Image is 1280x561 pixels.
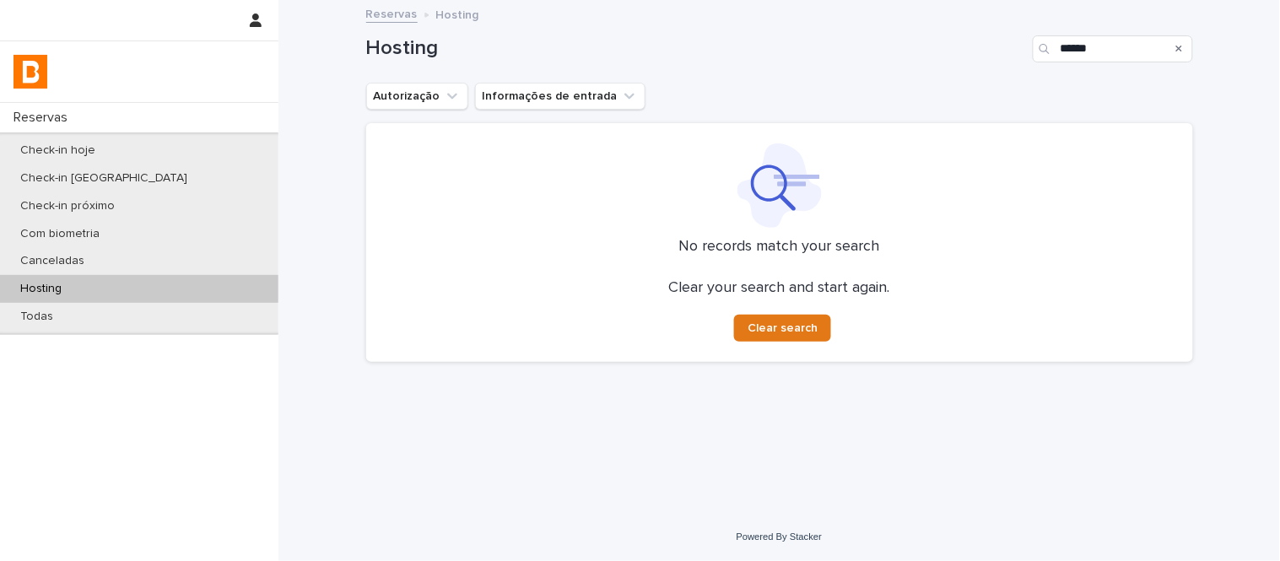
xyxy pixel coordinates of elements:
[436,4,479,23] p: Hosting
[475,83,645,110] button: Informações de entrada
[7,310,67,324] p: Todas
[7,110,81,126] p: Reservas
[7,199,128,213] p: Check-in próximo
[366,83,468,110] button: Autorização
[366,36,1026,61] h1: Hosting
[7,282,75,296] p: Hosting
[386,238,1173,256] p: No records match your search
[748,322,818,334] span: Clear search
[1033,35,1193,62] input: Search
[366,3,418,23] a: Reservas
[737,531,822,542] a: Powered By Stacker
[734,315,831,342] button: Clear search
[7,227,113,241] p: Com biometria
[668,279,890,298] p: Clear your search and start again.
[7,143,109,158] p: Check-in hoje
[7,254,98,268] p: Canceladas
[14,55,47,89] img: zVaNuJHRTjyIjT5M9Xd5
[7,171,201,186] p: Check-in [GEOGRAPHIC_DATA]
